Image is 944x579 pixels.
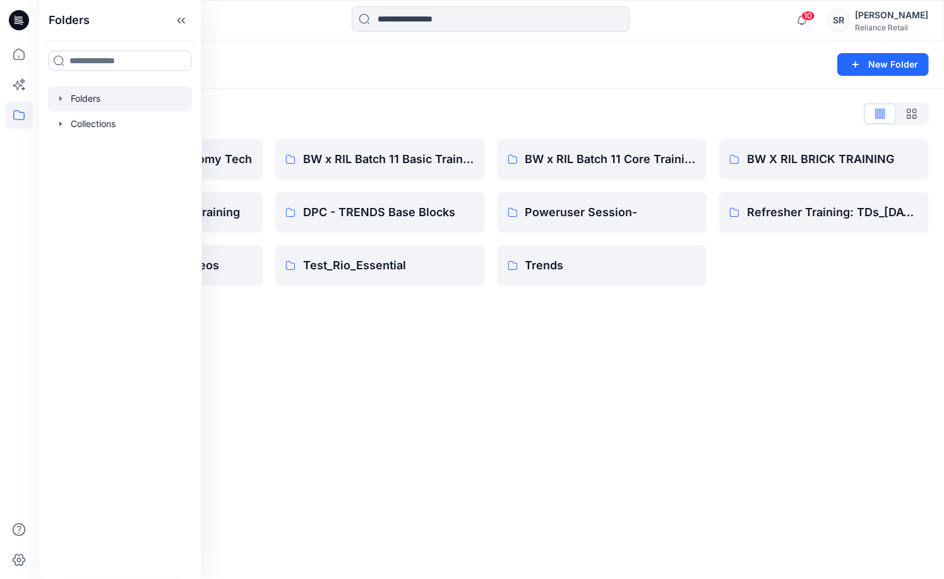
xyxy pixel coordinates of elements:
div: [PERSON_NAME] [855,8,928,23]
p: BW x RIL Batch 11 Basic Training [303,150,475,168]
a: BW X RIL BRICK TRAINING [719,139,929,180]
div: SR [827,9,850,32]
p: BW x RIL Batch 11 Core Training [525,150,697,168]
a: Test_Rio_Essential [275,245,485,286]
span: 10 [801,11,815,21]
p: Poweruser Session- [525,204,697,221]
a: BW x RIL Batch 11 Core Training [498,139,707,180]
p: Refresher Training: TDs_[DATE]-[DATE] [747,204,919,221]
p: DPC - TRENDS Base Blocks [303,204,475,221]
p: BW X RIL BRICK TRAINING [747,150,919,168]
a: Trends [498,245,707,286]
p: Trends [525,257,697,274]
a: DPC - TRENDS Base Blocks [275,192,485,233]
div: Reliance Retail [855,23,928,32]
a: Refresher Training: TDs_[DATE]-[DATE] [719,192,929,233]
p: Test_Rio_Essential [303,257,475,274]
a: Poweruser Session- [498,192,707,233]
button: New Folder [837,53,929,76]
a: BW x RIL Batch 11 Basic Training [275,139,485,180]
